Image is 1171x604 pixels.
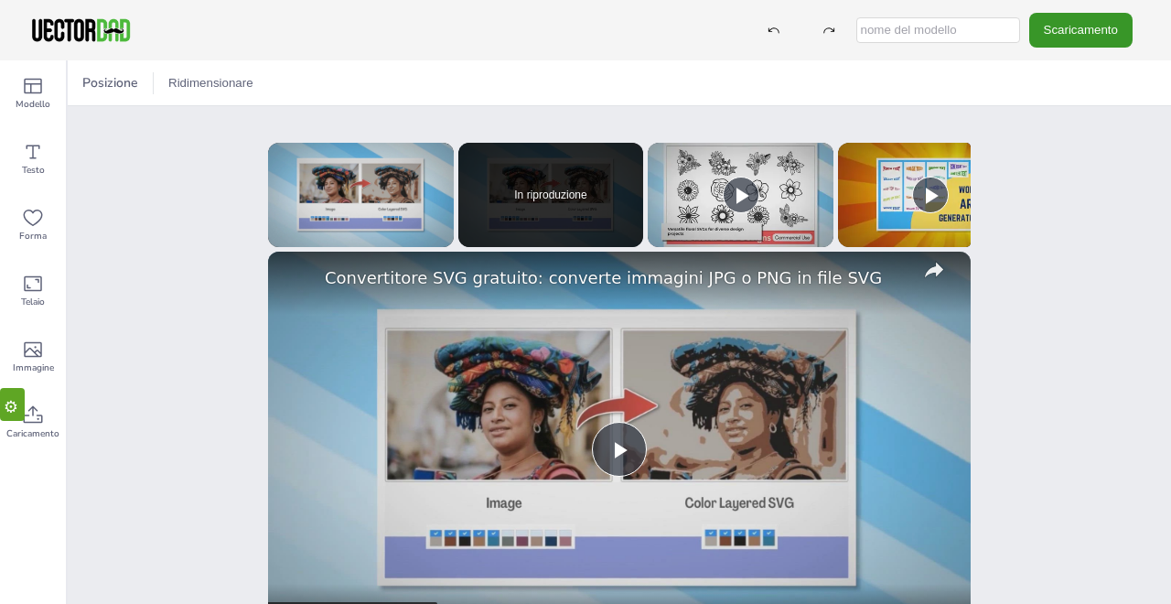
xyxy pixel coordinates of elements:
font: Caricamento [6,427,59,440]
font: Convertitore SVG gratuito: converte immagini JPG o PNG in file SVG [325,268,882,287]
font: Scaricamento [1044,23,1119,37]
font: Immagine [13,361,54,374]
button: condividere [918,253,951,286]
a: logo del canale [279,263,316,299]
font: Testo [22,164,45,177]
font: Telaio [21,296,45,308]
font: Modello [16,98,50,111]
font: Ridimensionare [168,76,253,90]
font: In riproduzione [514,189,586,201]
button: Giocare [912,177,949,213]
button: Ridimensionare [161,69,261,98]
font: X [957,250,967,267]
a: Convertitore SVG gratuito: converte immagini JPG o PNG in file SVG [325,268,908,287]
input: nome del modello [856,17,1020,43]
button: Play Video [592,422,647,477]
font: Posizione [82,74,138,92]
div: Video Player [268,143,454,247]
img: VectorDad-1.png [29,16,133,44]
span: In riproduzione [514,189,586,200]
button: Giocare [723,177,759,213]
button: Scaricamento [1029,13,1133,47]
font: Forma [19,230,47,243]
